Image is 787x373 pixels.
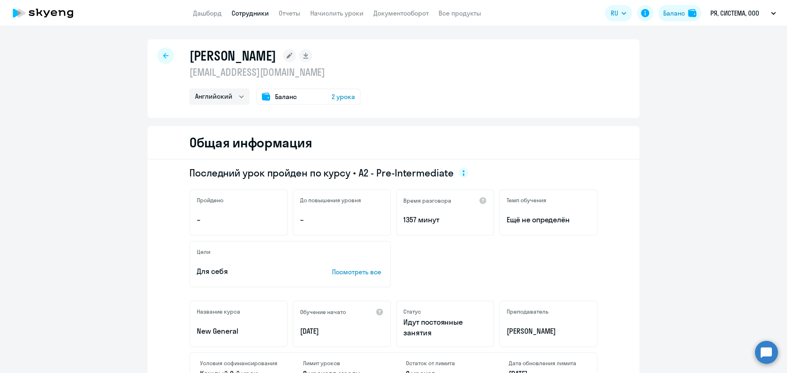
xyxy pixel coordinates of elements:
[197,266,307,277] p: Для себя
[688,9,696,17] img: balance
[189,134,312,151] h2: Общая информация
[439,9,481,17] a: Все продукты
[373,9,429,17] a: Документооборот
[300,215,384,225] p: –
[197,215,280,225] p: –
[303,359,381,367] h4: Лимит уроков
[332,267,384,277] p: Посмотреть все
[189,66,361,79] p: [EMAIL_ADDRESS][DOMAIN_NAME]
[200,359,278,367] h4: Условия софинансирования
[300,326,384,337] p: [DATE]
[332,92,355,102] span: 2 урока
[403,317,487,338] p: Идут постоянные занятия
[310,9,364,17] a: Начислить уроки
[403,197,451,204] h5: Время разговора
[706,3,780,23] button: РЯ, СИСТЕМА, ООО
[300,197,361,204] h5: До повышения уровня
[197,326,280,337] p: New General
[232,9,269,17] a: Сотрудники
[507,197,546,204] h5: Темп обучения
[507,215,590,225] span: Ещё не определён
[663,8,685,18] div: Баланс
[193,9,222,17] a: Дашборд
[403,215,487,225] p: 1357 минут
[189,166,454,179] span: Последний урок пройден по курсу • A2 - Pre-Intermediate
[605,5,632,21] button: RU
[197,248,210,255] h5: Цели
[197,197,223,204] h5: Пройдено
[300,308,346,316] h5: Обучение начато
[658,5,701,21] button: Балансbalance
[403,308,421,315] h5: Статус
[406,359,484,367] h4: Остаток от лимита
[507,326,590,337] p: [PERSON_NAME]
[279,9,300,17] a: Отчеты
[507,308,548,315] h5: Преподаватель
[710,8,759,18] p: РЯ, СИСТЕМА, ООО
[611,8,618,18] span: RU
[189,47,276,64] h1: [PERSON_NAME]
[509,359,587,367] h4: Дата обновления лимита
[197,308,240,315] h5: Название курса
[275,92,297,102] span: Баланс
